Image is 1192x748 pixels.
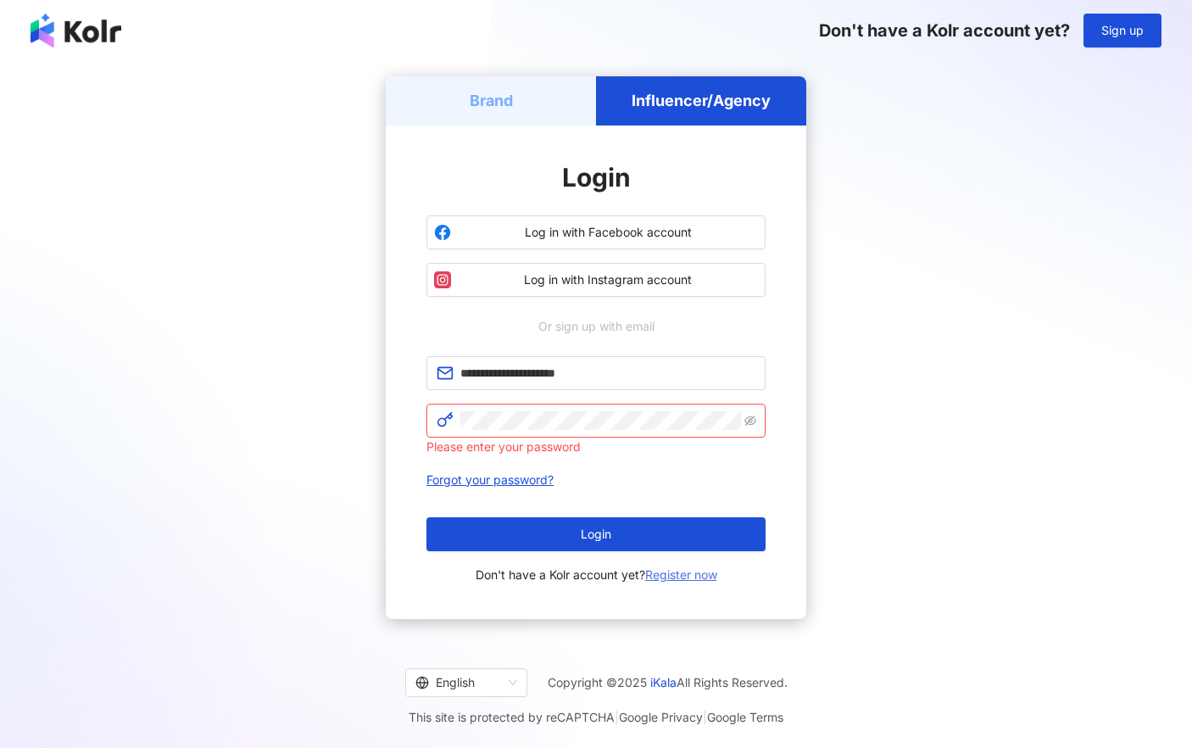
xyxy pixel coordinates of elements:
[470,90,513,111] h5: Brand
[458,224,758,241] span: Log in with Facebook account
[819,20,1070,41] span: Don't have a Kolr account yet?
[426,263,766,297] button: Log in with Instagram account
[409,707,783,728] span: This site is protected by reCAPTCHA
[744,415,756,427] span: eye-invisible
[426,517,766,551] button: Login
[632,90,771,111] h5: Influencer/Agency
[1101,24,1144,37] span: Sign up
[645,567,717,582] a: Register now
[458,271,758,288] span: Log in with Instagram account
[562,162,631,193] span: Login
[581,528,611,541] span: Login
[31,14,121,47] img: logo
[619,710,703,724] a: Google Privacy
[526,317,666,336] span: Or sign up with email
[426,438,766,456] div: Please enter your password
[707,710,783,724] a: Google Terms
[1083,14,1161,47] button: Sign up
[703,710,707,724] span: |
[548,673,788,693] span: Copyright © 2025 All Rights Reserved.
[426,472,554,487] a: Forgot your password?
[476,565,717,585] span: Don't have a Kolr account yet?
[415,669,502,696] div: English
[615,710,619,724] span: |
[650,675,677,689] a: iKala
[426,215,766,249] button: Log in with Facebook account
